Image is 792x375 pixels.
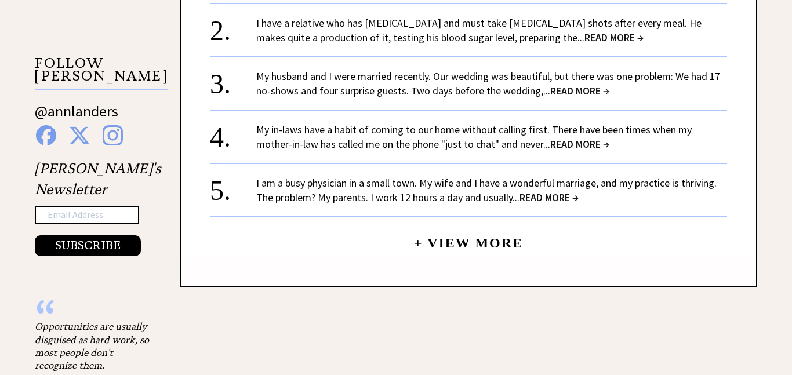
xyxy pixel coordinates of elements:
[35,235,141,256] button: SUBSCRIBE
[35,206,139,224] input: Email Address
[35,320,151,372] div: Opportunities are usually disguised as hard work, so most people don't recognize them.
[210,122,256,144] div: 4.
[210,176,256,197] div: 5.
[256,70,720,97] a: My husband and I were married recently. Our wedding was beautiful, but there was one problem: We ...
[550,137,609,151] span: READ MORE →
[256,16,702,44] a: I have a relative who has [MEDICAL_DATA] and must take [MEDICAL_DATA] shots after every meal. He ...
[36,125,56,145] img: facebook%20blue.png
[256,123,692,151] a: My in-laws have a habit of coming to our home without calling first. There have been times when m...
[584,31,644,44] span: READ MORE →
[414,225,523,250] a: + View More
[35,57,168,90] p: FOLLOW [PERSON_NAME]
[35,158,161,257] div: [PERSON_NAME]'s Newsletter
[35,101,118,132] a: @annlanders
[210,16,256,37] div: 2.
[550,84,609,97] span: READ MORE →
[210,69,256,90] div: 3.
[103,125,123,145] img: instagram%20blue.png
[256,176,717,204] a: I am a busy physician in a small town. My wife and I have a wonderful marriage, and my practice i...
[519,191,579,204] span: READ MORE →
[69,125,90,145] img: x%20blue.png
[35,308,151,320] div: “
